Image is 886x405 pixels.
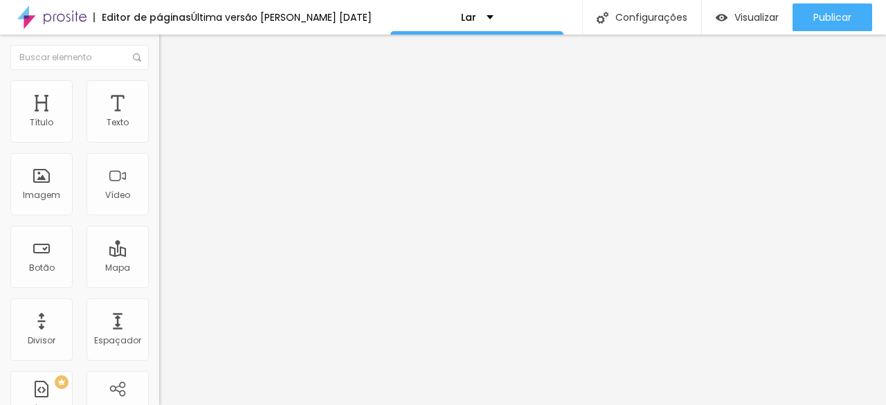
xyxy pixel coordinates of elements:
img: Ícone [597,12,608,24]
font: Texto [107,116,129,128]
font: Botão [29,262,55,273]
img: Ícone [133,53,141,62]
img: view-1.svg [716,12,727,24]
font: Configurações [615,10,687,24]
button: Publicar [793,3,872,31]
font: Última versão [PERSON_NAME] [DATE] [191,10,372,24]
input: Buscar elemento [10,45,149,70]
iframe: Editor [159,35,886,405]
button: Visualizar [702,3,793,31]
font: Visualizar [734,10,779,24]
font: Título [30,116,53,128]
font: Lar [461,10,476,24]
font: Mapa [105,262,130,273]
font: Espaçador [94,334,141,346]
font: Divisor [28,334,55,346]
font: Imagem [23,189,60,201]
font: Publicar [813,10,851,24]
font: Vídeo [105,189,130,201]
font: Editor de páginas [102,10,191,24]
